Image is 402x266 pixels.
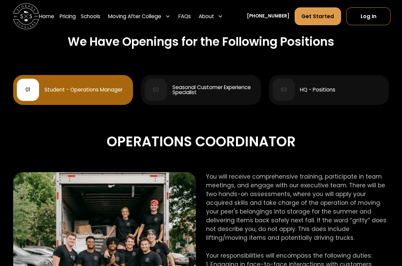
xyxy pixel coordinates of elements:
div: Seasonal Customer Experience Specialist [172,85,257,95]
div: 02 [153,87,159,92]
div: Student - Operations Manager [44,87,123,92]
div: Moving After College [108,12,161,20]
img: Storage Scholars main logo [13,3,39,29]
div: 01 [26,87,30,92]
div: 03 [281,87,287,92]
a: [PHONE_NUMBER] [247,13,290,20]
h2: We Have Openings for the Following Positions [68,35,334,49]
a: FAQs [178,7,191,25]
div: Operations Coordinator [13,131,389,152]
a: Pricing [60,7,76,25]
a: Home [39,7,54,25]
div: About [199,12,214,20]
div: HQ - Positions [300,87,335,92]
a: Get Started [295,7,341,25]
div: About [196,7,226,25]
div: Moving After College [106,7,173,25]
a: Log In [346,7,391,25]
a: Schools [81,7,100,25]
